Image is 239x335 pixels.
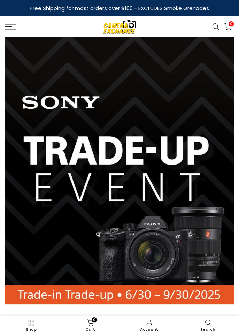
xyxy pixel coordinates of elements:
[61,318,119,333] a: 0 Cart
[123,328,175,332] span: Account
[224,23,232,31] a: 0
[64,328,116,332] span: Cart
[2,318,61,333] a: Shop
[229,21,234,26] span: 0
[178,318,237,333] a: Search
[119,318,178,333] a: Account
[182,328,234,332] span: Search
[30,5,209,12] strong: Free Shipping for most orders over $100 - EXCLUDES Smoke Grenades
[92,317,97,322] span: 0
[5,328,57,332] span: Shop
